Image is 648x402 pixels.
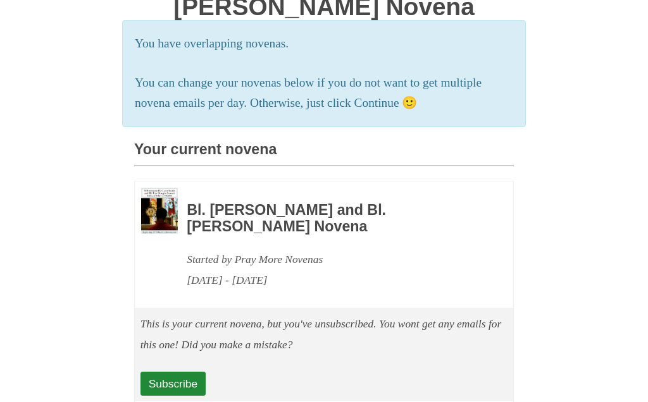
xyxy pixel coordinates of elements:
[187,271,479,291] div: [DATE] - [DATE]
[140,318,502,351] em: This is your current novena, but you've unsubscribed. You wont get any emails for this one! Did y...
[134,142,514,167] h3: Your current novena
[140,372,206,396] a: Subscribe
[135,34,513,55] p: You have overlapping novenas.
[187,250,479,271] div: Started by Pray More Novenas
[141,188,178,234] img: Novena image
[135,73,513,115] p: You can change your novenas below if you do not want to get multiple novena emails per day. Other...
[187,203,479,235] h3: Bl. [PERSON_NAME] and Bl. [PERSON_NAME] Novena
